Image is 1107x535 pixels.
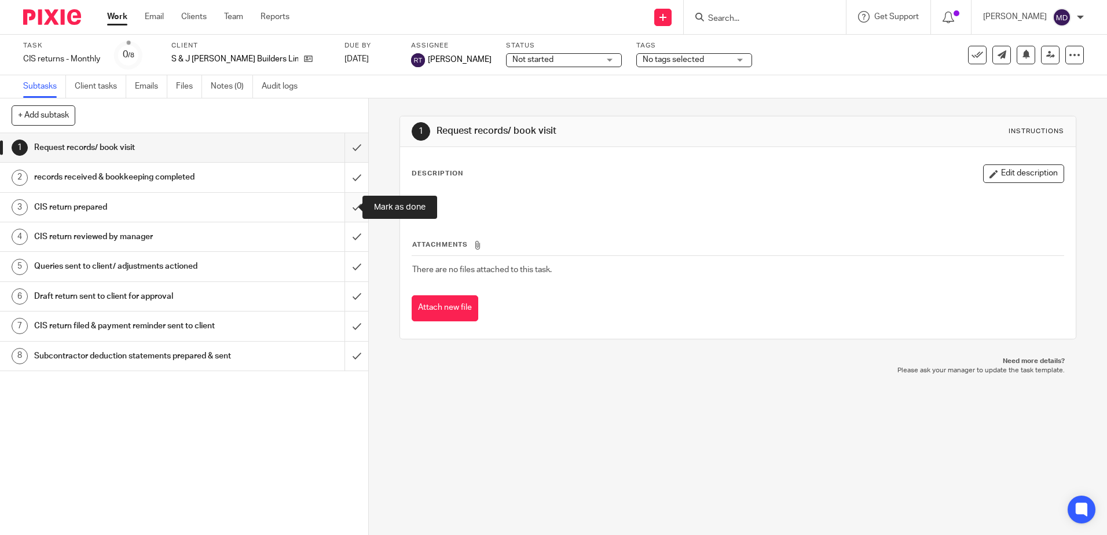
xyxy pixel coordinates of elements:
span: [DATE] [344,55,369,63]
label: Tags [636,41,752,50]
p: [PERSON_NAME] [983,11,1047,23]
small: /8 [128,52,134,58]
label: Status [506,41,622,50]
h1: Request records/ book visit [437,125,763,137]
h1: CIS return filed & payment reminder sent to client [34,317,233,335]
div: 1 [412,122,430,141]
button: Edit description [983,164,1064,183]
a: Reports [261,11,289,23]
div: 5 [12,259,28,275]
h1: Subcontractor deduction statements prepared & sent [34,347,233,365]
div: 2 [12,170,28,186]
div: 0 [123,48,134,61]
span: Not started [512,56,553,64]
p: Please ask your manager to update the task template. [411,366,1064,375]
h1: records received & bookkeeping completed [34,168,233,186]
span: Get Support [874,13,919,21]
h1: Queries sent to client/ adjustments actioned [34,258,233,275]
a: Work [107,11,127,23]
button: Attach new file [412,295,478,321]
p: S & J [PERSON_NAME] Builders Limited [171,53,298,65]
a: Files [176,75,202,98]
a: Team [224,11,243,23]
a: Client tasks [75,75,126,98]
input: Search [707,14,811,24]
a: Clients [181,11,207,23]
a: Email [145,11,164,23]
a: Emails [135,75,167,98]
h1: CIS return reviewed by manager [34,228,233,245]
div: 1 [12,140,28,156]
a: Subtasks [23,75,66,98]
div: 8 [12,348,28,364]
img: svg%3E [1053,8,1071,27]
a: Notes (0) [211,75,253,98]
h1: Draft return sent to client for approval [34,288,233,305]
label: Client [171,41,330,50]
label: Assignee [411,41,492,50]
h1: Request records/ book visit [34,139,233,156]
img: Pixie [23,9,81,25]
span: No tags selected [643,56,704,64]
span: Attachments [412,241,468,248]
button: + Add subtask [12,105,75,125]
span: [PERSON_NAME] [428,54,492,65]
div: CIS returns - Monthly [23,53,100,65]
div: Instructions [1009,127,1064,136]
div: 6 [12,288,28,305]
p: Need more details? [411,357,1064,366]
p: Description [412,169,463,178]
label: Due by [344,41,397,50]
label: Task [23,41,100,50]
div: 7 [12,318,28,334]
a: Audit logs [262,75,306,98]
div: 4 [12,229,28,245]
img: svg%3E [411,53,425,67]
h1: CIS return prepared [34,199,233,216]
span: There are no files attached to this task. [412,266,552,274]
div: 3 [12,199,28,215]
